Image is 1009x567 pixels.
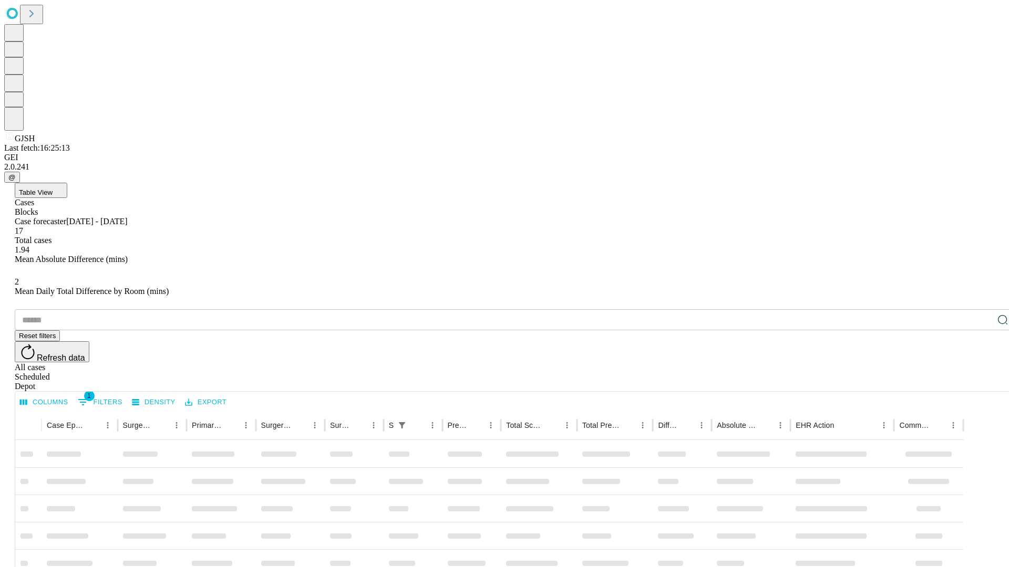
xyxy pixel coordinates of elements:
div: GEI [4,153,1005,162]
button: Sort [155,418,169,433]
span: Mean Absolute Difference (mins) [15,255,128,264]
button: Sort [758,418,773,433]
span: Last fetch: 16:25:13 [4,143,70,152]
button: Menu [635,418,650,433]
span: Case forecaster [15,217,66,226]
span: Refresh data [37,353,85,362]
div: Absolute Difference [717,421,757,429]
button: Sort [86,418,100,433]
span: Table View [19,188,53,196]
button: Menu [483,418,498,433]
button: Menu [877,418,891,433]
button: Refresh data [15,341,89,362]
span: Total cases [15,236,52,245]
button: Sort [835,418,850,433]
div: Difference [658,421,678,429]
button: Sort [545,418,560,433]
div: Predicted In Room Duration [448,421,468,429]
button: Sort [352,418,366,433]
span: [DATE] - [DATE] [66,217,127,226]
button: Menu [946,418,961,433]
button: Reset filters [15,330,60,341]
div: Surgery Name [261,421,292,429]
span: 2 [15,277,19,286]
button: Table View [15,183,67,198]
div: 1 active filter [395,418,409,433]
div: Surgery Date [330,421,351,429]
button: Export [182,394,229,411]
button: Sort [224,418,239,433]
div: Surgeon Name [123,421,153,429]
button: Menu [425,418,440,433]
button: Menu [100,418,115,433]
div: Primary Service [192,421,222,429]
span: GJSH [15,134,35,143]
button: Sort [293,418,307,433]
button: Menu [773,418,788,433]
span: 1.94 [15,245,29,254]
button: Menu [694,418,709,433]
span: @ [8,173,16,181]
button: @ [4,172,20,183]
span: 1 [84,391,95,401]
button: Sort [679,418,694,433]
div: Case Epic Id [47,421,85,429]
button: Sort [931,418,946,433]
span: 17 [15,226,23,235]
div: EHR Action [796,421,834,429]
span: Mean Daily Total Difference by Room (mins) [15,287,169,296]
div: 2.0.241 [4,162,1005,172]
button: Menu [239,418,253,433]
button: Show filters [75,394,125,411]
button: Select columns [17,394,71,411]
button: Sort [410,418,425,433]
button: Show filters [395,418,409,433]
button: Sort [469,418,483,433]
button: Density [129,394,178,411]
button: Menu [560,418,574,433]
div: Total Predicted Duration [582,421,620,429]
div: Scheduled In Room Duration [389,421,394,429]
button: Sort [621,418,635,433]
div: Total Scheduled Duration [506,421,544,429]
span: Reset filters [19,332,56,340]
button: Menu [169,418,184,433]
button: Menu [307,418,322,433]
button: Menu [366,418,381,433]
div: Comments [899,421,930,429]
